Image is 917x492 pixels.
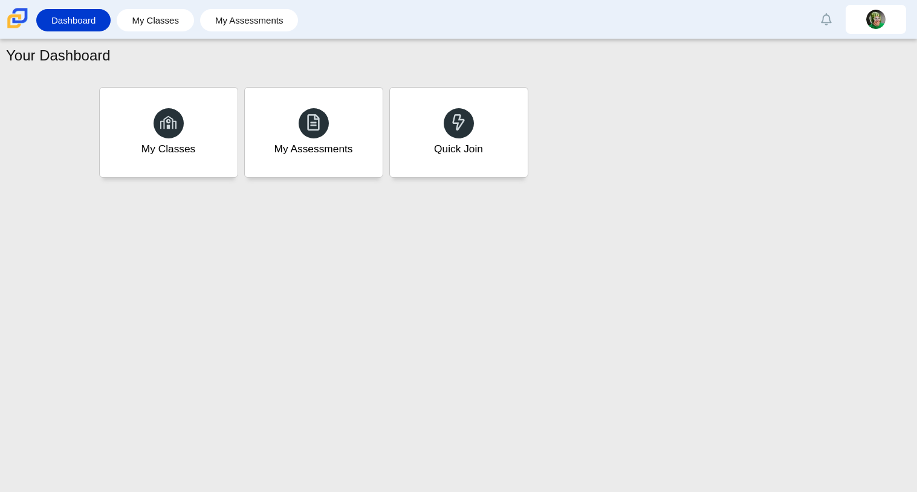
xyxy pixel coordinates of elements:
div: My Assessments [274,141,353,157]
a: Quick Join [389,87,528,178]
a: Carmen School of Science & Technology [5,22,30,33]
img: jadrian.cardonadur.5P1d0v [866,10,886,29]
h1: Your Dashboard [6,45,111,66]
a: My Classes [99,87,238,178]
a: jadrian.cardonadur.5P1d0v [846,5,906,34]
a: My Assessments [244,87,383,178]
div: Quick Join [434,141,483,157]
a: Dashboard [42,9,105,31]
a: My Classes [123,9,188,31]
a: Alerts [813,6,840,33]
div: My Classes [141,141,196,157]
a: My Assessments [206,9,293,31]
img: Carmen School of Science & Technology [5,5,30,31]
